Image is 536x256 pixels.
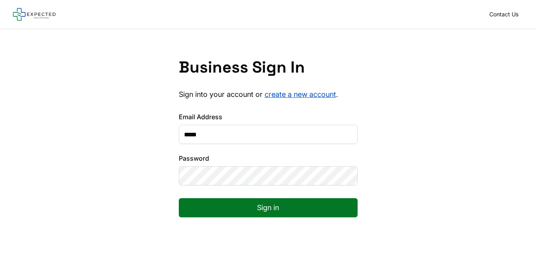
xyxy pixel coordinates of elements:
label: Email Address [179,112,358,122]
h1: Business Sign In [179,58,358,77]
a: create a new account [265,90,336,98]
label: Password [179,154,358,163]
button: Sign in [179,198,358,217]
p: Sign into your account or . [179,90,358,99]
a: Contact Us [485,9,523,20]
